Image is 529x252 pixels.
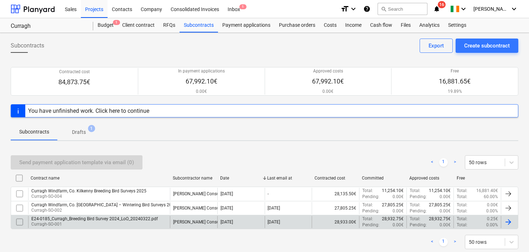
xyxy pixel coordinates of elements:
p: Total : [362,216,373,222]
span: 16 [438,1,446,8]
p: 0.00% [486,208,498,214]
div: Budget [93,18,118,32]
p: 67,992.10€ [312,77,344,86]
button: Search [378,3,427,15]
div: Create subcontract [464,41,510,50]
div: Income [341,18,366,32]
p: 11,254.10€ [382,188,404,194]
p: 27,805.25€ [382,202,404,208]
div: [DATE] [268,220,280,225]
p: Pending : [362,194,379,200]
p: Pending : [362,222,379,228]
p: 19.89% [439,89,471,95]
p: 0.00€ [178,89,225,95]
div: Contracted cost [315,176,356,181]
a: Page 1 is your current page [439,238,448,246]
a: Purchase orders [275,18,320,32]
div: [DATE] [268,206,280,211]
p: 84,873.75€ [58,78,90,86]
p: 16,881.40€ [476,188,498,194]
a: Analytics [415,18,444,32]
div: Date [220,176,262,181]
a: Cash flow [366,18,396,32]
span: search [381,6,387,12]
div: Curragh Windfarm, Co. Kilkenny Breeding Bird Surveys 2025 [31,188,146,193]
a: Costs [320,18,341,32]
a: Settings [444,18,471,32]
p: Pending : [362,208,379,214]
p: Total : [457,216,467,222]
a: Budget1 [93,18,118,32]
div: 27,805.25€ [312,202,359,214]
p: Curragh-SO-002 [31,207,188,213]
p: 28,932.75€ [429,216,451,222]
p: 27,805.25€ [429,202,451,208]
p: Approved costs [312,68,344,74]
p: Drafts [72,128,86,136]
i: keyboard_arrow_down [459,5,468,13]
p: 0.25€ [487,216,498,222]
div: Curragh [11,22,85,30]
a: Payment applications [218,18,275,32]
div: Export [429,41,444,50]
p: 0.00€ [393,222,404,228]
p: 60.00% [484,194,498,200]
i: keyboard_arrow_down [349,5,358,13]
i: Knowledge base [363,5,370,13]
div: Committed [362,176,404,181]
i: notifications [433,5,440,13]
p: 11,254.10€ [429,188,451,194]
i: format_size [341,5,349,13]
p: Total : [410,188,420,194]
p: 0.00€ [440,208,451,214]
div: E24-0185_Curragh_Breeding Bird Survey 2024_LoO_20240322.pdf [31,216,158,221]
a: Files [396,18,415,32]
p: Total : [410,216,420,222]
span: 1 [239,4,247,9]
a: Subcontracts [180,18,218,32]
p: Total : [457,194,467,200]
p: Subcontracts [19,128,49,136]
a: RFQs [159,18,180,32]
div: Approved costs [409,176,451,181]
a: Previous page [428,238,436,246]
p: 0.00€ [393,194,404,200]
p: Curragh-SO-004 [31,193,146,200]
div: Free [457,176,498,181]
p: Pending : [410,208,427,214]
div: You have unfinished work. Click here to continue [28,107,149,114]
span: [PERSON_NAME] [473,6,509,12]
p: 67,992.10€ [178,77,225,86]
div: [DATE] [221,220,233,225]
p: Total : [362,202,373,208]
div: [DATE] [221,191,233,196]
button: Create subcontract [456,39,518,53]
a: Page 1 is your current page [439,158,448,167]
span: 1 [88,125,95,132]
p: Total : [457,208,467,214]
div: Subcontractor name [173,176,214,181]
p: 0.00€ [393,208,404,214]
p: Total : [410,202,420,208]
div: TOBIN Consulting Engineers [173,206,248,211]
a: Client contract [118,18,159,32]
div: 28,933.00€ [312,216,359,228]
div: Last email at [268,176,309,181]
p: Total : [457,202,467,208]
div: [DATE] [221,206,233,211]
p: 0.00€ [440,222,451,228]
a: Previous page [428,158,436,167]
p: 16,881.65€ [439,77,471,86]
p: Total : [457,188,467,194]
span: Subcontracts [11,41,44,50]
p: Free [439,68,471,74]
div: Curragh Windfarm, Co. [GEOGRAPHIC_DATA] – Wintering Bird Surveys 2024/2025 [31,202,188,207]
